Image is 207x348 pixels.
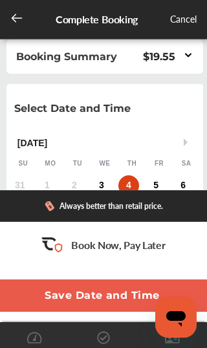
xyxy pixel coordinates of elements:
[37,175,58,196] div: Not available Monday, September 1st, 2025
[16,50,117,63] span: Booking Summary
[173,175,193,196] div: Choose Saturday, September 6th, 2025
[60,202,163,211] div: Always better than retail price.
[91,175,112,196] div: Choose Wednesday, September 3rd, 2025
[98,159,111,168] div: We
[71,159,83,168] div: Tu
[10,138,200,149] div: [DATE]
[56,12,137,28] div: Complete Booking
[45,201,54,212] img: dollor_label_vector.a70140d1.svg
[153,159,166,168] div: Fr
[180,159,193,168] div: Sa
[146,175,166,196] div: Choose Friday, September 5th, 2025
[155,296,197,338] iframe: Button to launch messaging window
[184,138,191,146] button: Next Month
[126,159,138,168] div: Th
[143,50,175,63] div: $19.55
[170,12,197,28] div: Cancel
[118,175,139,196] div: Choose Thursday, September 4th, 2025
[6,173,197,328] div: month 2025-09
[44,159,56,168] div: Mo
[14,102,131,114] p: Select Date and Time
[71,237,165,252] p: Book Now, Pay Later
[64,175,85,196] div: Not available Tuesday, September 2nd, 2025
[17,159,29,168] div: Su
[10,175,30,196] div: Not available Sunday, August 31st, 2025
